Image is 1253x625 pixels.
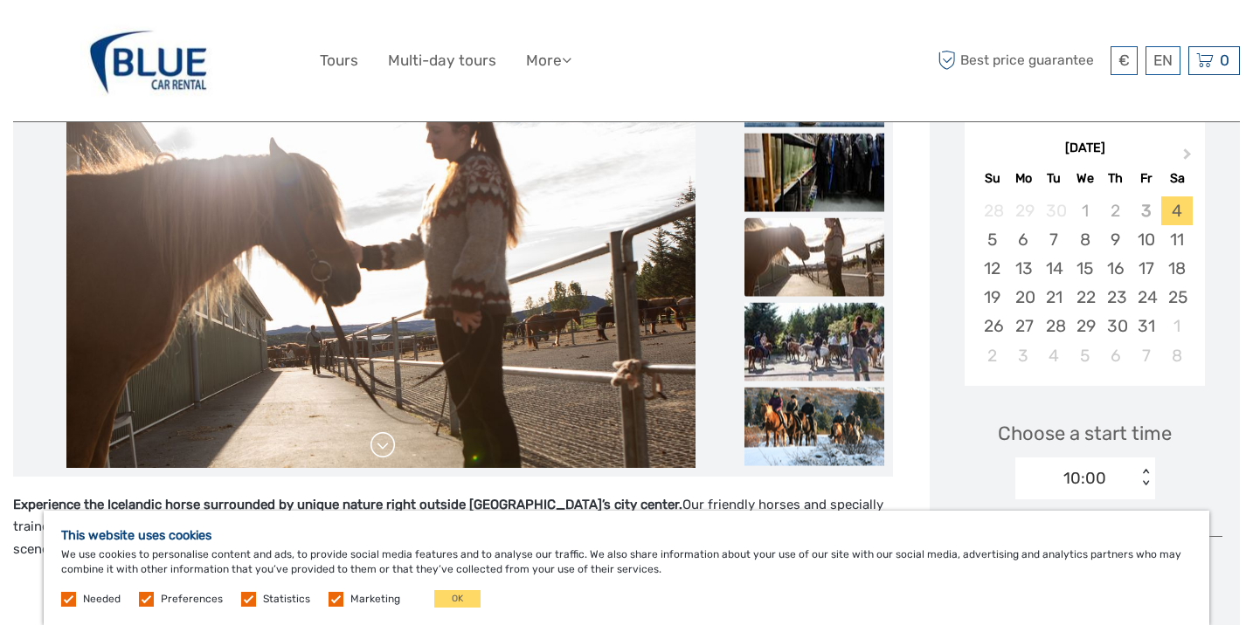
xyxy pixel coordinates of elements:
[1131,283,1161,312] div: Choose Friday, October 24th, 2025
[744,217,884,296] img: 29579c25944f4eafbf4c863b560d6fed_slider_thumbnail.jpeg
[1039,341,1070,370] div: Choose Tuesday, November 4th, 2025
[1100,283,1131,312] div: Choose Thursday, October 23rd, 2025
[1039,312,1070,340] div: Choose Tuesday, October 28th, 2025
[977,283,1007,312] div: Choose Sunday, October 19th, 2025
[388,48,496,73] a: Multi-day tours
[1070,225,1100,254] div: Choose Wednesday, October 8th, 2025
[965,140,1205,158] div: [DATE]
[1070,283,1100,312] div: Choose Wednesday, October 22nd, 2025
[263,592,310,607] label: Statistics
[744,387,884,465] img: 167b79f903fb45f3abb57d305092371d_slider_thumbnail.png
[1008,196,1039,225] div: Not available Monday, September 29th, 2025
[1070,167,1100,190] div: We
[1100,312,1131,340] div: Choose Thursday, October 30th, 2025
[977,312,1007,340] div: Choose Sunday, October 26th, 2025
[1161,167,1192,190] div: Sa
[1161,254,1192,283] div: Choose Saturday, October 18th, 2025
[1118,52,1130,69] span: €
[1131,225,1161,254] div: Choose Friday, October 10th, 2025
[744,133,884,211] img: 88cfbd2b69a64bf8910b30c2138bc686_slider_thumbnail.jpeg
[1008,167,1039,190] div: Mo
[1138,469,1153,487] div: < >
[1100,254,1131,283] div: Choose Thursday, October 16th, 2025
[1161,341,1192,370] div: Choose Saturday, November 8th, 2025
[1217,52,1232,69] span: 0
[1131,196,1161,225] div: Not available Friday, October 3rd, 2025
[1039,167,1070,190] div: Tu
[1161,196,1192,225] div: Choose Saturday, October 4th, 2025
[977,254,1007,283] div: Choose Sunday, October 12th, 2025
[977,225,1007,254] div: Choose Sunday, October 5th, 2025
[13,494,893,561] p: Our friendly horses and specially trained guides will take you on a ride on excellent riding path...
[1161,312,1192,340] div: Choose Saturday, November 1st, 2025
[1008,312,1039,340] div: Choose Monday, October 27th, 2025
[13,497,682,512] strong: Experience the Icelandic horse surrounded by unique nature right outside [GEOGRAPHIC_DATA]’s city...
[1070,341,1100,370] div: Choose Wednesday, November 5th, 2025
[1039,283,1070,312] div: Choose Tuesday, October 21st, 2025
[1175,144,1203,172] button: Next Month
[933,46,1106,75] span: Best price guarantee
[80,13,216,108] img: 327-f1504865-485a-4622-b32e-96dd980bccfc_logo_big.jpg
[1100,196,1131,225] div: Not available Thursday, October 2nd, 2025
[1131,341,1161,370] div: Choose Friday, November 7th, 2025
[977,196,1007,225] div: Not available Sunday, September 28th, 2025
[1131,312,1161,340] div: Choose Friday, October 31st, 2025
[1100,341,1131,370] div: Choose Thursday, November 6th, 2025
[1063,467,1106,490] div: 10:00
[1161,225,1192,254] div: Choose Saturday, October 11th, 2025
[970,196,1199,370] div: month 2025-10
[1131,167,1161,190] div: Fr
[1008,283,1039,312] div: Choose Monday, October 20th, 2025
[1070,196,1100,225] div: Not available Wednesday, October 1st, 2025
[24,31,197,45] p: We're away right now. Please check back later!
[1161,283,1192,312] div: Choose Saturday, October 25th, 2025
[977,167,1007,190] div: Su
[977,341,1007,370] div: Choose Sunday, November 2nd, 2025
[1070,312,1100,340] div: Choose Wednesday, October 29th, 2025
[350,592,400,607] label: Marketing
[1100,167,1131,190] div: Th
[161,592,223,607] label: Preferences
[1008,225,1039,254] div: Choose Monday, October 6th, 2025
[1039,225,1070,254] div: Choose Tuesday, October 7th, 2025
[1146,46,1180,75] div: EN
[1100,225,1131,254] div: Choose Thursday, October 9th, 2025
[66,49,696,468] img: 29579c25944f4eafbf4c863b560d6fed_main_slider.jpeg
[526,48,571,73] a: More
[1008,254,1039,283] div: Choose Monday, October 13th, 2025
[83,592,121,607] label: Needed
[320,48,358,73] a: Tours
[998,420,1172,447] span: Choose a start time
[61,528,1192,543] h5: This website uses cookies
[201,27,222,48] button: Open LiveChat chat widget
[744,302,884,381] img: ade2288c5478456689b2c173495414cc_slider_thumbnail.jpeg
[1131,254,1161,283] div: Choose Friday, October 17th, 2025
[1039,254,1070,283] div: Choose Tuesday, October 14th, 2025
[1039,196,1070,225] div: Not available Tuesday, September 30th, 2025
[1070,254,1100,283] div: Choose Wednesday, October 15th, 2025
[44,511,1209,625] div: We use cookies to personalise content and ads, to provide social media features and to analyse ou...
[434,590,481,608] button: OK
[1008,341,1039,370] div: Choose Monday, November 3rd, 2025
